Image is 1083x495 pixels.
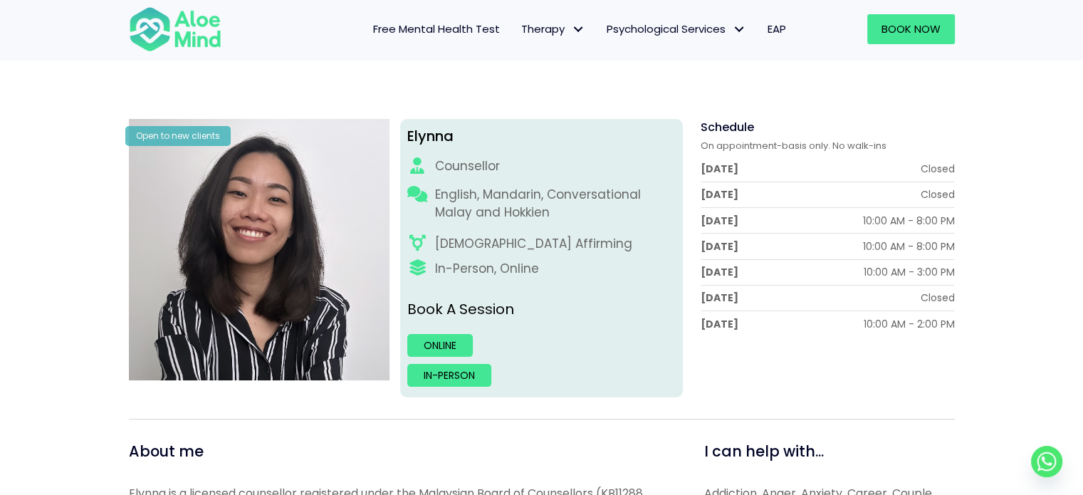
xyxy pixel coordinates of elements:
div: [DATE] [701,214,738,228]
div: Closed [920,291,954,305]
img: Aloe mind Logo [129,6,221,53]
div: Elynna [407,126,676,147]
span: Therapy: submenu [568,19,589,40]
span: I can help with... [704,441,824,462]
span: EAP [768,21,786,36]
span: On appointment-basis only. No walk-ins [701,139,886,152]
div: [DATE] [701,239,738,254]
div: [DATE] [701,291,738,305]
div: 10:00 AM - 8:00 PM [862,214,954,228]
nav: Menu [240,14,797,44]
a: Book Now [867,14,955,44]
a: TherapyTherapy: submenu [511,14,596,44]
div: Counsellor [434,157,499,175]
img: Elynna Counsellor [129,119,390,380]
span: Free Mental Health Test [373,21,500,36]
p: Book A Session [407,299,676,320]
a: Whatsapp [1031,446,1062,477]
div: [DATE] [701,162,738,176]
p: English, Mandarin, Conversational Malay and Hokkien [434,186,675,221]
span: Psychological Services [607,21,746,36]
div: In-Person, Online [434,260,538,278]
a: In-person [407,364,491,387]
div: [DATE] [701,265,738,279]
div: [DATE] [701,187,738,202]
a: Psychological ServicesPsychological Services: submenu [596,14,757,44]
span: Book Now [881,21,941,36]
div: 10:00 AM - 8:00 PM [862,239,954,254]
span: Schedule [701,119,754,135]
a: EAP [757,14,797,44]
div: Open to new clients [125,126,231,145]
div: Closed [920,162,954,176]
span: Therapy [521,21,585,36]
a: Free Mental Health Test [362,14,511,44]
div: 10:00 AM - 2:00 PM [863,317,954,331]
a: Online [407,334,473,357]
div: [DATE] [701,317,738,331]
div: [DEMOGRAPHIC_DATA] Affirming [434,235,632,253]
div: Closed [920,187,954,202]
span: About me [129,441,204,462]
div: 10:00 AM - 3:00 PM [863,265,954,279]
span: Psychological Services: submenu [729,19,750,40]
